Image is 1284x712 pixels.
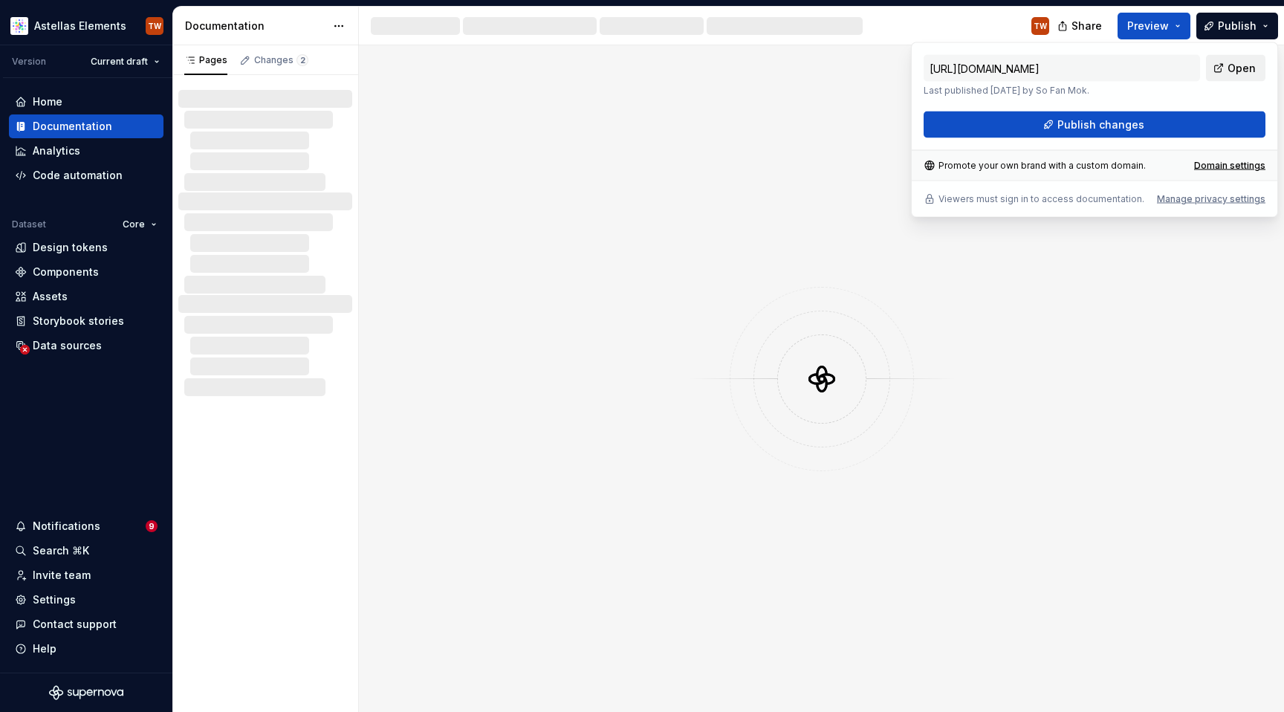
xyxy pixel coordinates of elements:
button: Manage privacy settings [1157,193,1265,205]
div: Documentation [33,119,112,134]
p: Last published [DATE] by So Fan Mok. [924,85,1200,97]
div: Settings [33,592,76,607]
div: Astellas Elements [34,19,126,33]
a: Data sources [9,334,163,357]
div: Dataset [12,219,46,230]
div: Help [33,641,56,656]
img: b2369ad3-f38c-46c1-b2a2-f2452fdbdcd2.png [10,17,28,35]
span: Preview [1127,19,1169,33]
span: Publish changes [1057,117,1144,132]
button: Help [9,637,163,661]
button: Search ⌘K [9,539,163,563]
svg: Supernova Logo [49,685,123,700]
button: Core [116,214,163,235]
a: Analytics [9,139,163,163]
button: Publish [1196,13,1278,39]
div: Documentation [185,19,325,33]
a: Documentation [9,114,163,138]
span: Current draft [91,56,148,68]
a: Components [9,260,163,284]
a: Storybook stories [9,309,163,333]
a: Invite team [9,563,163,587]
button: Notifications9 [9,514,163,538]
div: TW [1034,20,1047,32]
button: Share [1050,13,1112,39]
span: 2 [296,54,308,66]
div: Home [33,94,62,109]
div: Search ⌘K [33,543,89,558]
a: Domain settings [1194,160,1265,172]
button: Publish changes [924,111,1265,138]
div: Assets [33,289,68,304]
div: Pages [184,54,227,66]
div: Analytics [33,143,80,158]
div: Notifications [33,519,100,534]
div: Storybook stories [33,314,124,329]
button: Contact support [9,612,163,636]
span: Share [1071,19,1102,33]
div: Contact support [33,617,117,632]
span: Core [123,219,145,230]
div: TW [148,20,161,32]
div: Version [12,56,46,68]
button: Current draft [84,51,166,72]
div: Data sources [33,338,102,353]
div: Invite team [33,568,91,583]
span: Open [1228,61,1256,76]
a: Code automation [9,164,163,187]
span: Publish [1218,19,1257,33]
a: Settings [9,588,163,612]
div: Changes [254,54,308,66]
div: Code automation [33,168,123,183]
span: 9 [146,520,158,532]
a: Open [1206,55,1265,82]
button: Preview [1118,13,1190,39]
a: Home [9,90,163,114]
div: Components [33,265,99,279]
p: Viewers must sign in to access documentation. [938,193,1144,205]
div: Design tokens [33,240,108,255]
div: Promote your own brand with a custom domain. [924,160,1146,172]
a: Design tokens [9,236,163,259]
a: Assets [9,285,163,308]
button: Astellas ElementsTW [3,10,169,42]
